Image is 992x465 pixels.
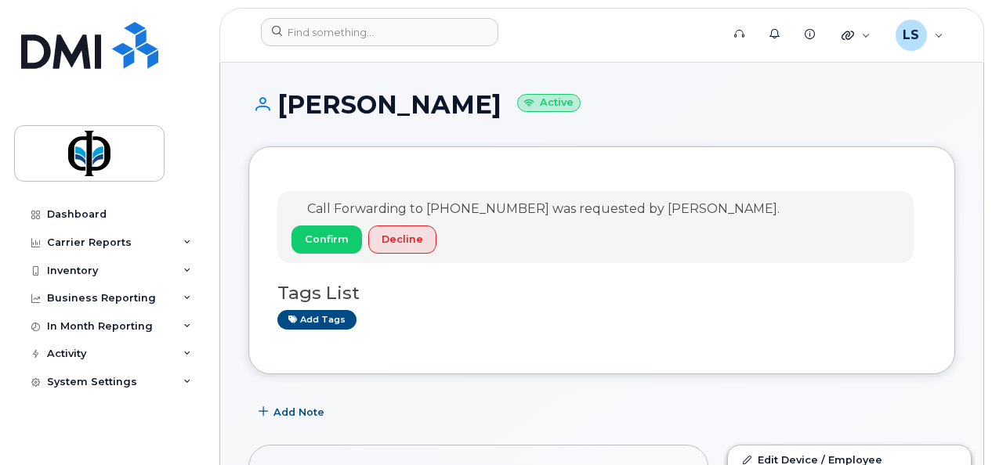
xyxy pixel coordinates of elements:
[368,225,436,254] button: Decline
[248,398,338,426] button: Add Note
[517,94,581,112] small: Active
[277,310,357,330] a: Add tags
[291,225,362,254] button: Confirm
[307,201,780,216] span: Call Forwarding to [PHONE_NUMBER] was requested by [PERSON_NAME].
[248,91,955,118] h1: [PERSON_NAME]
[305,232,349,247] span: Confirm
[382,232,423,247] span: Decline
[273,405,324,420] span: Add Note
[277,283,926,303] h3: Tags List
